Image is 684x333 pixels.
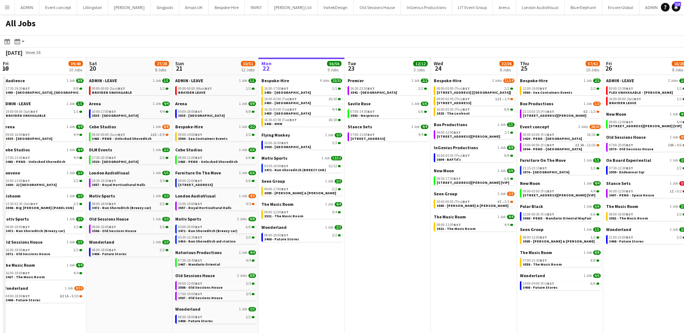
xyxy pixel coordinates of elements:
a: Bespoke-Hire1 Job2/2 [520,78,601,83]
span: 6/6 [418,110,423,114]
span: 12/16 [587,143,596,147]
span: 2I [575,143,579,147]
span: 1 Job [584,79,592,83]
span: BST [118,132,125,137]
div: Event concept2 Jobs28/3209:00-03:00 (Fri)BST16/163420 - PEND - [GEOGRAPHIC_DATA]15:00-00:00 (Fri)... [520,124,601,157]
span: 3570 - Old Sessions House [609,147,653,151]
a: 1 Audience1 Job8/8 [3,78,84,83]
button: Old Sessions House [354,0,401,14]
div: Premier1 Job2/216:30-23:30BST2/23541 - [GEOGRAPHIC_DATA] [348,78,428,101]
span: BST [367,86,375,91]
span: 1 Job [411,125,419,129]
a: 09:00-03:00 (Fri)BST16/163420 - PEND - [GEOGRAPHIC_DATA] [523,132,599,141]
span: 1 Job [670,112,678,116]
span: 1/1 [507,123,515,127]
span: 3544 - PEND - Somerset House [523,147,582,151]
span: 3A [580,143,584,147]
span: 4/4 [418,133,423,137]
div: ADMIN - LEAVE1 Job1/119:00-00:00 (Sat)BST1/1BRAYDEN UNAVAILABLE [3,101,84,124]
span: BRAYDEN UNAVAILABLE [92,90,132,95]
a: Cebe Studios1 Job4/4 [3,147,84,152]
button: Bespoke-Hire [209,0,245,14]
span: 17:30-19:30 [6,87,30,90]
span: 1 Job [325,133,333,137]
span: BST [454,130,461,135]
span: 16:00-17:00 [264,87,288,90]
a: Box Productions1 Job1/2 [520,101,601,106]
span: 2 Jobs [668,79,678,83]
span: 1/1 [162,79,170,83]
div: Cebe Studios1 Job6/608:00-11:00BST6/63463 - PEND - Unlocked Shoreditch [175,147,256,170]
span: 3563 - Nespresso [350,113,379,118]
span: ADMIN - LEAVE [3,101,31,106]
button: Blue Elephant [565,0,602,14]
span: Bespoke-Hire [261,78,289,83]
span: BST [547,109,554,114]
span: 1/1 [248,79,256,83]
a: Cebe Studios1 Job8/9 [89,124,170,129]
span: 4/4 [162,102,170,106]
span: 11/14 [503,79,515,83]
span: 07:00-20:00 [609,143,633,147]
a: ADMIN - LEAVE1 Job1/1 [3,101,84,106]
span: 1/1 [74,110,79,114]
div: Cebe Studios1 Job4/417:00-21:00BST4/43463 - PEND - Unlocked Shoreditch [3,147,84,170]
a: 19:00-00:00 (Sat)BST1/1BRAYDEN UNAVAILABLE [6,109,82,117]
button: InGenius Productions [401,0,452,14]
span: 33/33 [331,79,342,83]
span: 3/3 [335,133,342,137]
span: Cebe Studios [89,124,116,129]
span: 12:00-19:00 [523,87,547,90]
span: BST [634,97,641,101]
button: Singpods [151,0,179,14]
span: Premier [348,78,364,83]
a: ADMIN - LEAVE1 Job1/1 [175,78,256,83]
span: 28/32 [590,125,601,129]
div: Box Productions1 Job1/223:15-03:15 (Fri)BST6I•1/2[STREET_ADDRESS][PERSON_NAME] [520,101,601,124]
span: InGenius Productions [434,145,478,150]
span: 10:00-17:00 [92,110,116,114]
div: DLM Events1 Job2/217:30-20:30BST2/23520 - [GEOGRAPHIC_DATA] [89,147,170,170]
span: Bespoke-Hire [434,78,462,83]
div: Arena1 Job4/410:00-17:00BST4/43535 - [GEOGRAPHIC_DATA] [89,101,170,124]
span: BST [540,86,547,91]
span: 3396 - PEND - 9 Clifford St [VIP] [609,124,681,128]
span: 3463 - PEND - Unlocked Shoreditch [92,136,151,141]
span: 4/4 [421,125,428,129]
span: 1 Job [498,146,506,150]
a: Box Productions1 Job1/1 [434,122,515,127]
span: BST [626,143,633,147]
a: Event concept2 Jobs28/32 [520,124,601,129]
span: BST [118,86,125,91]
span: BST [290,97,297,101]
a: 16:30-03:00 (Tue)BST4/43455 - [GEOGRAPHIC_DATA] [264,107,341,115]
span: New Moon [606,111,626,117]
span: 3560 - Sea Containers Events [523,90,572,95]
div: • [523,110,599,114]
a: InGenius Productions1 Job8/8 [434,145,515,150]
span: 4/4 [76,125,84,129]
span: 1 Job [67,79,75,83]
span: BRAYDEN LEAVE [609,101,636,105]
span: Arena [3,124,15,129]
span: 1/4 [504,97,509,101]
span: 18/18 [328,118,337,122]
button: [PERSON_NAME] Ltd [268,0,318,14]
span: 3493 - County Hall, Waterloo [6,90,91,95]
span: Old Sessions House [606,134,646,140]
span: 1/1 [677,97,682,101]
div: Stance Sets1 Job4/407:00-13:00BST4/4[STREET_ADDRESS] [348,124,428,143]
a: 17:30-19:30BST8/83493 - [GEOGRAPHIC_DATA], [GEOGRAPHIC_DATA] [6,86,82,94]
span: 6I [583,110,588,114]
button: LIT Event Group [452,0,493,14]
span: BST [367,132,375,137]
a: 16:00-17:00BST1/13453 - [GEOGRAPHIC_DATA] [264,86,341,94]
span: BST [626,120,633,124]
span: 1/1 [677,87,682,90]
span: 3610 - Shelton Str [523,113,586,118]
span: 10/10 [328,97,337,101]
span: Bespoke-Hire [520,78,548,83]
span: 16:30-23:30 [350,87,375,90]
span: 8/8 [507,146,515,150]
span: 1/1 [504,131,509,134]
